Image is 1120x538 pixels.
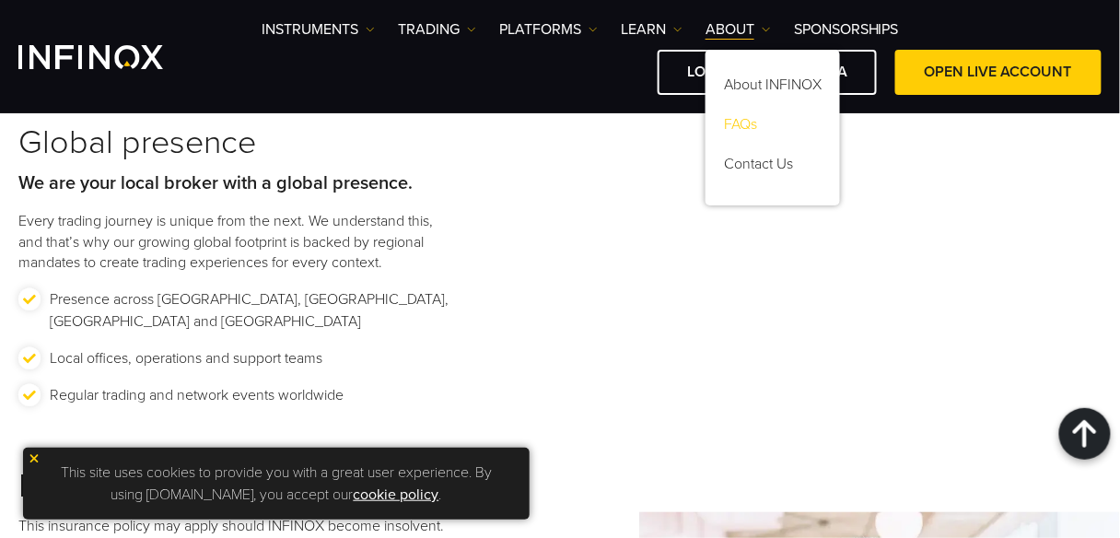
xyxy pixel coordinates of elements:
[706,18,771,41] a: ABOUT
[499,18,598,41] a: PLATFORMS
[794,18,899,41] a: SPONSORSHIPS
[50,384,344,406] p: Regular trading and network events worldwide
[50,288,451,333] p: Presence across [GEOGRAPHIC_DATA], [GEOGRAPHIC_DATA], [GEOGRAPHIC_DATA] and [GEOGRAPHIC_DATA]
[658,50,877,95] a: LOGIN TO CLIENT AREA
[398,18,476,41] a: TRADING
[18,172,413,194] strong: We are your local broker with a global presence.
[706,68,840,108] a: About INFINOX
[354,485,439,504] a: cookie policy
[50,347,322,369] p: Local offices, operations and support teams
[32,457,520,510] p: This site uses cookies to provide you with a great user experience. By using [DOMAIN_NAME], you a...
[18,45,206,69] a: INFINOX Logo
[18,211,451,275] p: Every trading journey is unique from the next. We understand this, and that’s why our growing glo...
[706,108,840,147] a: FAQs
[621,18,682,41] a: Learn
[895,50,1102,95] a: OPEN LIVE ACCOUNT
[18,123,451,163] h3: Global presence
[262,18,375,41] a: Instruments
[706,147,840,187] a: Contact Us
[18,467,451,507] h3: Insurance deposit
[28,452,41,465] img: yellow close icon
